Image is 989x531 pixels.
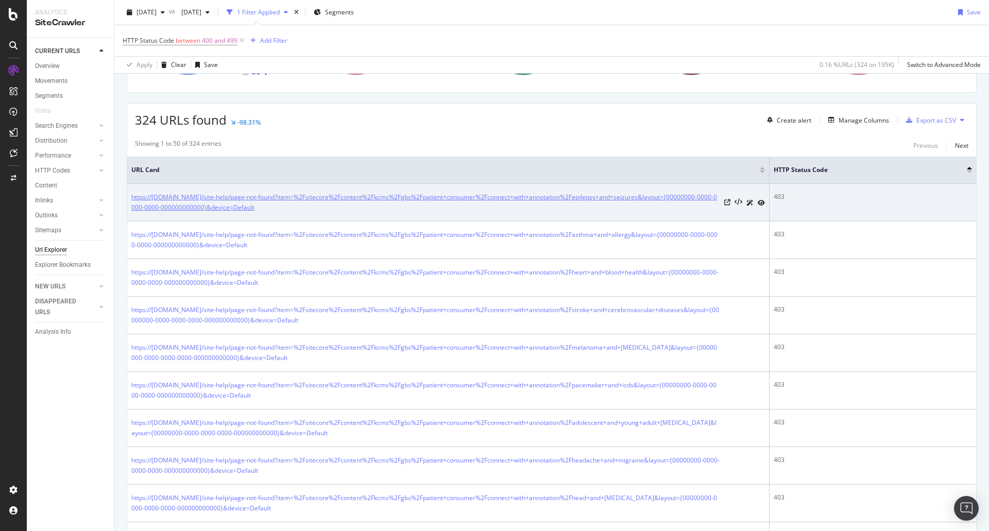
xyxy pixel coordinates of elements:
button: Previous [913,139,938,151]
a: HTTP Codes [35,165,96,176]
div: Create alert [777,116,811,125]
button: Save [191,57,218,73]
div: Performance [35,150,71,161]
div: Distribution [35,135,67,146]
div: Search Engines [35,121,78,131]
div: Segments [35,91,63,101]
div: Analysis Info [35,327,71,337]
a: https://[DOMAIN_NAME]/site-help/page-not-found?item=%2Fsitecore%2Fcontent%2Fkcms%2Fgbs%2Fpatient+... [131,342,720,363]
a: https://[DOMAIN_NAME]/site-help/page-not-found?item=%2Fsitecore%2Fcontent%2Fkcms%2Fgbs%2Fpatient+... [131,418,720,438]
button: Manage Columns [824,114,889,126]
span: Segments [325,8,354,16]
a: https://[DOMAIN_NAME]/site-help/page-not-found?item=%2Fsitecore%2Fcontent%2Fkcms%2Fgbs%2Fpatient+... [131,267,720,288]
button: View HTML Source [735,199,742,206]
button: [DATE] [177,4,214,21]
span: URL Card [131,165,757,175]
div: 403 [774,192,972,201]
button: Apply [123,57,152,73]
div: Next [955,141,968,150]
a: Url Explorer [35,245,107,255]
a: Outlinks [35,210,96,221]
a: NEW URLS [35,281,96,292]
button: Switch to Advanced Mode [903,57,981,73]
a: Analysis Info [35,327,107,337]
div: Save [204,60,218,69]
a: Content [35,180,107,191]
div: Inlinks [35,195,53,206]
a: https://[DOMAIN_NAME]/site-help/page-not-found?item=%2Fsitecore%2Fcontent%2Fkcms%2Fgbs%2Fpatient+... [131,493,720,513]
div: NEW URLS [35,281,65,292]
div: Content [35,180,57,191]
div: Visits [35,106,50,116]
button: Create alert [763,112,811,128]
a: https://[DOMAIN_NAME]/site-help/page-not-found?item=%2Fsitecore%2Fcontent%2Fkcms%2Fgbs%2Fpatient+... [131,192,720,213]
span: vs [169,7,177,15]
div: Switch to Advanced Mode [907,60,981,69]
div: Open Intercom Messenger [954,496,979,521]
a: Segments [35,91,107,101]
div: Save [967,8,981,16]
div: CURRENT URLS [35,46,80,57]
div: Sitemaps [35,225,61,236]
div: 403 [774,380,972,389]
div: DISAPPEARED URLS [35,296,87,318]
span: 400 and 499 [202,33,237,48]
div: Clear [171,60,186,69]
text: 1/2 [251,68,260,76]
div: SiteCrawler [35,17,106,29]
a: DISAPPEARED URLS [35,296,96,318]
div: Previous [913,141,938,150]
div: Explorer Bookmarks [35,260,91,270]
div: -98.31% [237,118,261,127]
a: Performance [35,150,96,161]
span: HTTP Status Code [774,165,951,175]
div: Outlinks [35,210,58,221]
div: 403 [774,267,972,277]
a: Visits [35,106,61,116]
button: Add Filter [246,35,287,47]
a: Distribution [35,135,96,146]
a: Explorer Bookmarks [35,260,107,270]
div: Manage Columns [839,116,889,125]
a: Overview [35,61,107,72]
a: AI Url Details [746,197,754,208]
button: Clear [157,57,186,73]
div: Analytics [35,8,106,17]
div: 403 [774,455,972,465]
div: Apply [137,60,152,69]
div: 1 Filter Applied [237,8,280,16]
button: Segments [310,4,358,21]
div: times [292,7,301,18]
a: Inlinks [35,195,96,206]
div: 403 [774,418,972,427]
div: 403 [774,493,972,502]
a: Movements [35,76,107,87]
button: [DATE] [123,4,169,21]
a: CURRENT URLS [35,46,96,57]
div: 403 [774,305,972,314]
span: 2025 Aug. 27th [177,8,201,16]
button: Save [954,4,981,21]
div: 403 [774,342,972,352]
a: Visit Online Page [724,199,730,205]
span: HTTP Status Code [123,36,174,45]
div: Movements [35,76,67,87]
div: Add Filter [260,36,287,45]
a: URL Inspection [758,197,765,208]
div: Export as CSV [916,116,956,125]
button: Next [955,139,968,151]
div: Url Explorer [35,245,67,255]
a: https://[DOMAIN_NAME]/site-help/page-not-found?item=%2Fsitecore%2Fcontent%2Fkcms%2Fgbs%2Fpatient+... [131,230,720,250]
span: 2025 Sep. 24th [137,8,157,16]
div: Showing 1 to 50 of 324 entries [135,139,221,151]
div: Overview [35,61,60,72]
button: Export as CSV [902,112,956,128]
span: between [176,36,200,45]
a: Sitemaps [35,225,96,236]
div: 0.16 % URLs ( 324 on 195K ) [820,60,894,69]
span: 324 URLs found [135,111,227,128]
a: https://[DOMAIN_NAME]/site-help/page-not-found?item=%2Fsitecore%2Fcontent%2Fkcms%2Fgbs%2Fpatient+... [131,380,720,401]
div: HTTP Codes [35,165,70,176]
a: https://[DOMAIN_NAME]/site-help/page-not-found?item=%2Fsitecore%2Fcontent%2Fkcms%2Fgbs%2Fpatient+... [131,305,720,326]
a: Search Engines [35,121,96,131]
